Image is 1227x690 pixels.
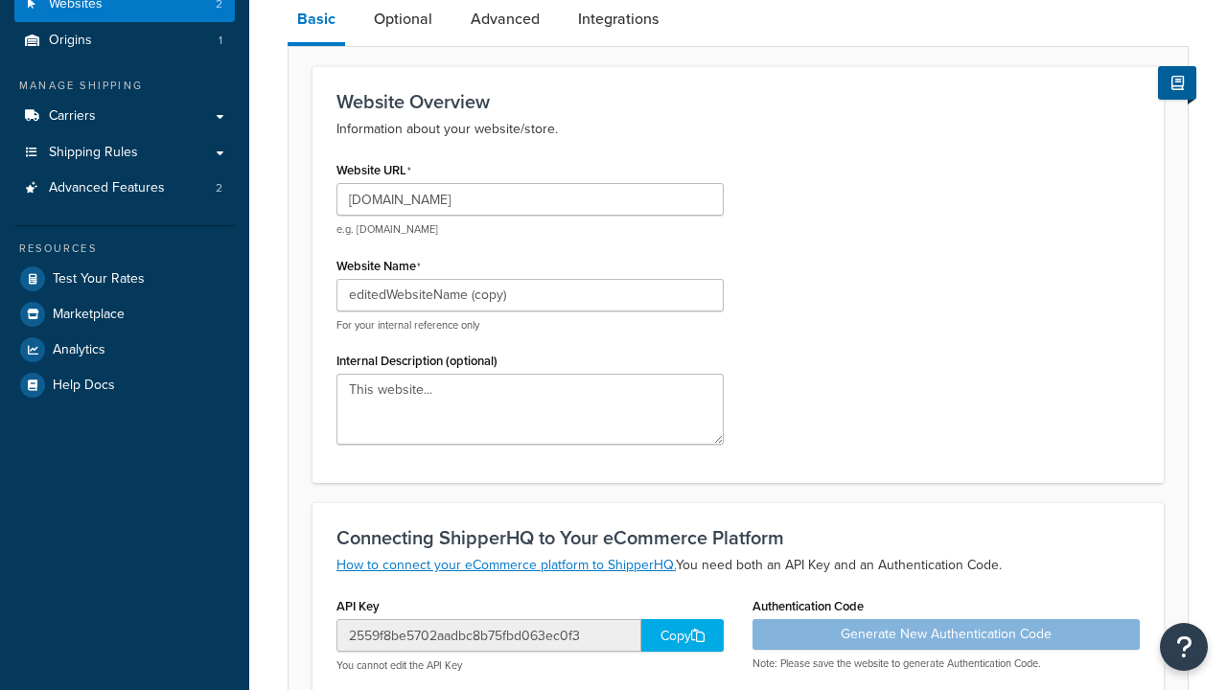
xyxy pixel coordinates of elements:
label: API Key [336,599,380,613]
span: Analytics [53,342,105,358]
label: Website URL [336,163,411,178]
div: Resources [14,241,235,257]
span: 1 [219,33,222,49]
label: Website Name [336,259,421,274]
p: You need both an API Key and an Authentication Code. [336,554,1140,577]
li: Origins [14,23,235,58]
button: Show Help Docs [1158,66,1196,100]
p: e.g. [DOMAIN_NAME] [336,222,724,237]
a: Test Your Rates [14,262,235,296]
a: How to connect your eCommerce platform to ShipperHQ. [336,555,676,575]
span: Test Your Rates [53,271,145,287]
a: Carriers [14,99,235,134]
label: Internal Description (optional) [336,354,498,368]
div: Manage Shipping [14,78,235,94]
span: Shipping Rules [49,145,138,161]
span: 2 [216,180,222,196]
p: You cannot edit the API Key [336,658,724,673]
h3: Connecting ShipperHQ to Your eCommerce Platform [336,527,1140,548]
span: Advanced Features [49,180,165,196]
div: Copy [641,619,724,652]
span: Help Docs [53,378,115,394]
textarea: This website... [336,374,724,445]
span: Marketplace [53,307,125,323]
a: Help Docs [14,368,235,402]
a: Origins1 [14,23,235,58]
a: Marketplace [14,297,235,332]
a: Shipping Rules [14,135,235,171]
li: Advanced Features [14,171,235,206]
button: Open Resource Center [1160,623,1208,671]
a: Advanced Features2 [14,171,235,206]
h3: Website Overview [336,91,1140,112]
span: Origins [49,33,92,49]
label: Authentication Code [752,599,864,613]
p: For your internal reference only [336,318,724,333]
a: Analytics [14,333,235,367]
p: Information about your website/store. [336,118,1140,141]
p: Note: Please save the website to generate Authentication Code. [752,656,1140,671]
span: Carriers [49,108,96,125]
